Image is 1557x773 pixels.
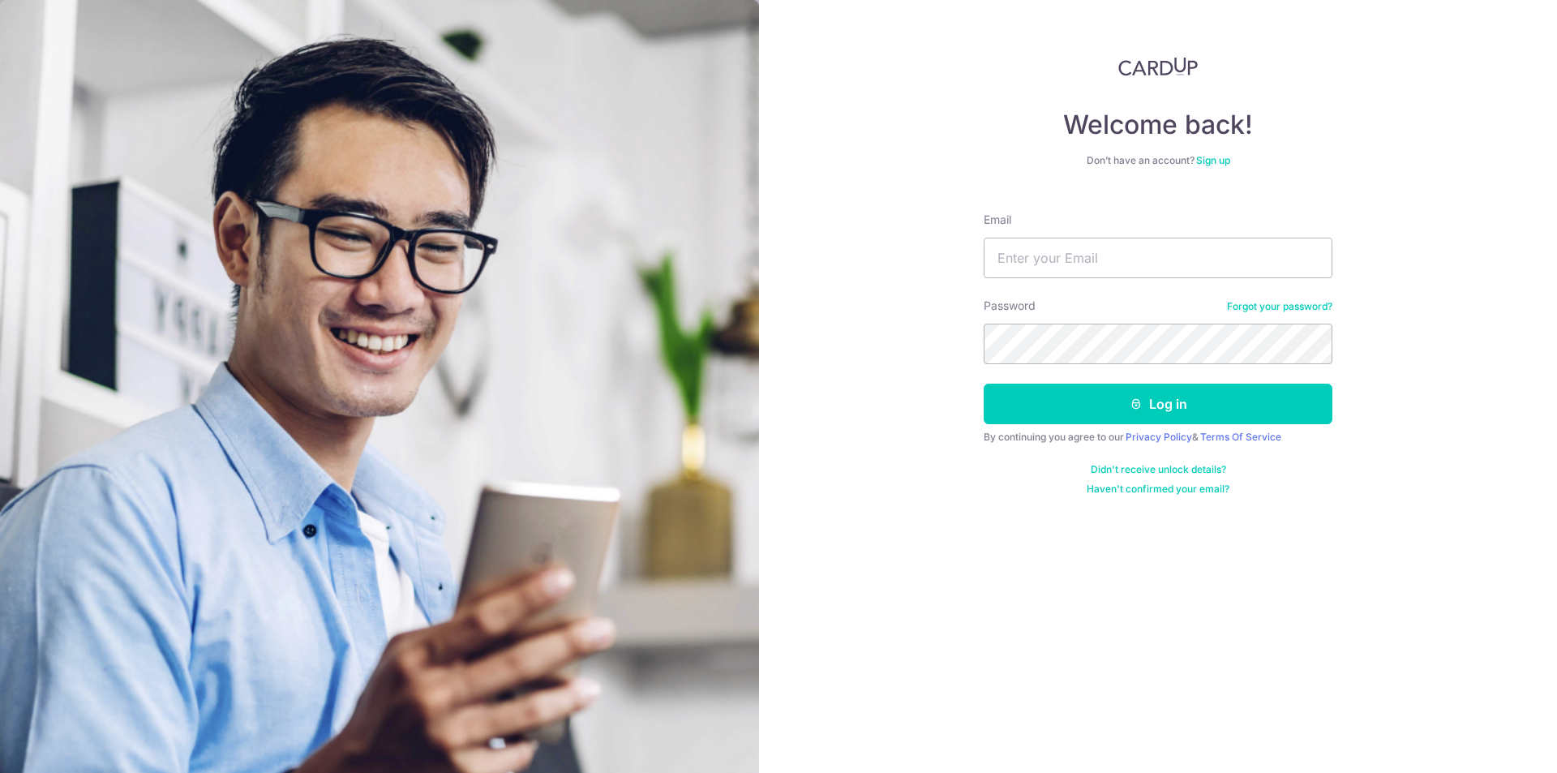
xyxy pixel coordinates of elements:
div: Don’t have an account? [984,154,1332,167]
a: Haven't confirmed your email? [1087,483,1229,496]
a: Privacy Policy [1126,431,1192,443]
button: Log in [984,384,1332,424]
a: Forgot your password? [1227,300,1332,313]
a: Sign up [1196,154,1230,166]
label: Password [984,298,1036,314]
a: Terms Of Service [1200,431,1281,443]
label: Email [984,212,1011,228]
img: CardUp Logo [1118,57,1198,76]
a: Didn't receive unlock details? [1091,463,1226,476]
h4: Welcome back! [984,109,1332,141]
div: By continuing you agree to our & [984,431,1332,444]
input: Enter your Email [984,238,1332,278]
